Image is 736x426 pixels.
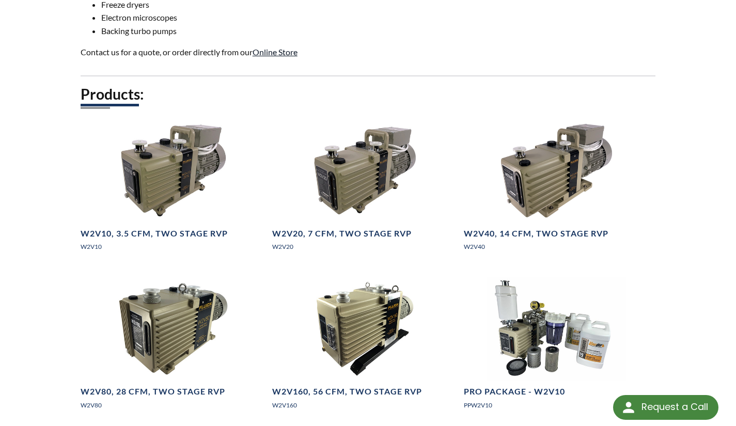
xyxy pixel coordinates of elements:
h4: Pro Package - W2V10 [464,386,565,397]
p: Contact us for a quote, or order directly from our [81,45,421,59]
a: W2V10 Vacuum Pump with Oil And Filter Options imagePro Package - W2V10PPW2V10 [464,277,649,418]
p: W2V80 [81,400,266,410]
h4: W2V10, 3.5 CFM, Two Stage RVP [81,228,228,239]
a: W2V20 Rotary Vane Pump imageW2V20, 7 CFM, Two Stage RVPW2V20 [272,118,458,260]
a: W2V40 Rotary Vane Pump imageW2V40, 14 CFM, Two Stage RVPW2V40 [464,118,649,260]
li: Backing turbo pumps [101,24,421,38]
h2: Products: [81,85,656,104]
h4: W2V20, 7 CFM, Two Stage RVP [272,228,412,239]
p: W2V40 [464,242,649,251]
h4: W2V80, 28 CFM, Two Stage RVP [81,386,225,397]
p: W2V20 [272,242,458,251]
div: Request a Call [613,395,718,420]
p: W2V160 [272,400,458,410]
a: Online Store [253,47,297,57]
a: W2V160 Rotary Vane Pump imageW2V160, 56 CFM, Two Stage RVPW2V160 [272,277,458,418]
img: round button [620,399,637,416]
p: W2V10 [81,242,266,251]
div: Request a Call [641,395,708,419]
h4: W2V40, 14 CFM, Two Stage RVP [464,228,608,239]
a: W2V80 Rotary Vane Pump imageW2V80, 28 CFM, Two Stage RVPW2V80 [81,277,266,418]
a: Two-Stage Rotary Vane Pump W2V10 imageW2V10, 3.5 CFM, Two Stage RVPW2V10 [81,118,266,260]
h4: W2V160, 56 CFM, Two Stage RVP [272,386,422,397]
p: PPW2V10 [464,400,649,410]
li: Electron microscopes [101,11,421,24]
